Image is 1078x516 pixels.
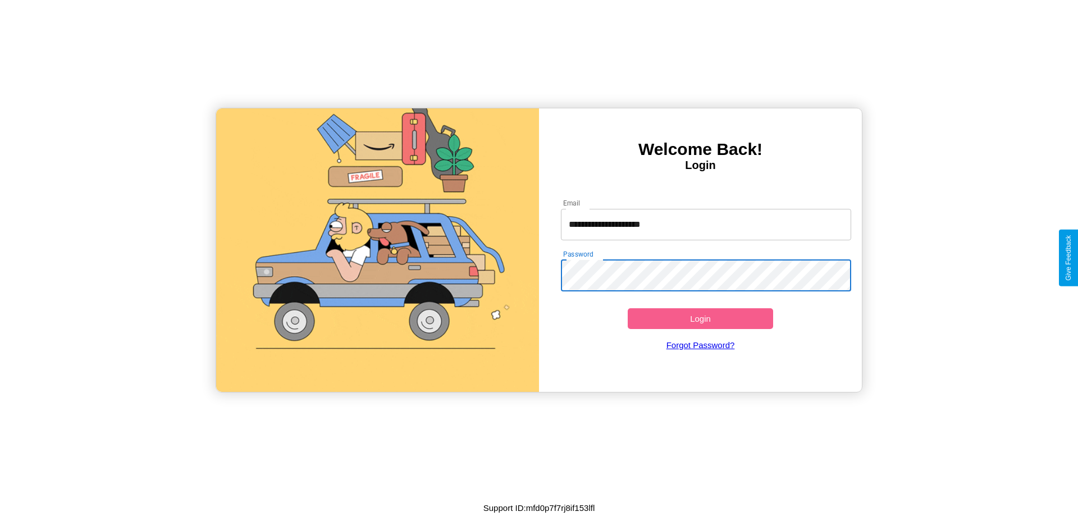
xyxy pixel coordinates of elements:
[539,159,862,172] h4: Login
[483,500,595,515] p: Support ID: mfd0p7f7rj8if153lfl
[555,329,846,361] a: Forgot Password?
[563,198,581,208] label: Email
[1065,235,1072,281] div: Give Feedback
[563,249,593,259] label: Password
[539,140,862,159] h3: Welcome Back!
[628,308,773,329] button: Login
[216,108,539,392] img: gif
